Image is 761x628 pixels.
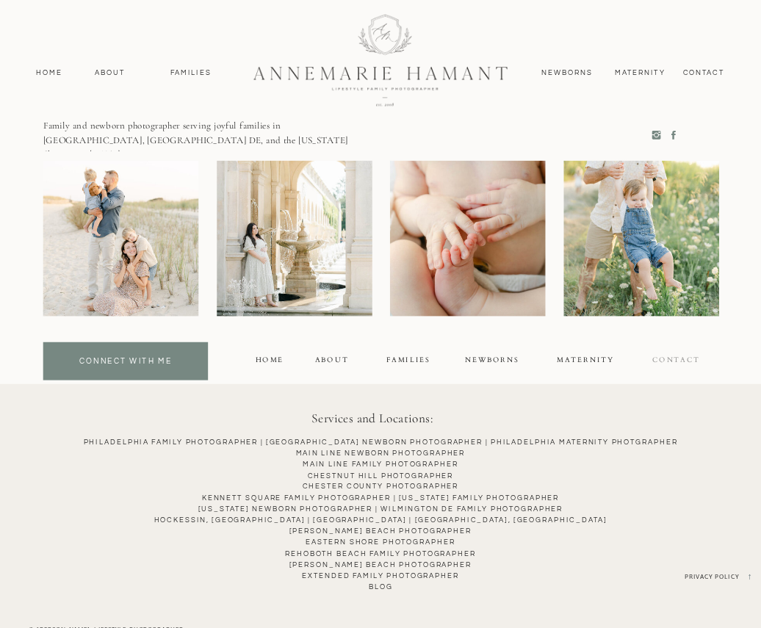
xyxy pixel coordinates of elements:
a: contact [648,354,704,369]
a: FAMILIES [380,354,436,369]
p: Family and newborn photographer serving joyful families in [GEOGRAPHIC_DATA], [GEOGRAPHIC_DATA] D... [43,118,352,151]
a: Philadelphia Family Photographer | [GEOGRAPHIC_DATA] NEWBORN PHOTOGRAPHER | Philadelphia Maternit... [18,436,743,614]
a: NEWBORNS [464,354,520,369]
a: Newborns [536,68,597,79]
a: contact [676,68,731,79]
a: MAternity [615,68,663,79]
a: Home [30,68,68,79]
a: About [304,354,360,369]
h3: Services and Locations: [60,408,685,430]
a: Families [162,68,220,79]
a: maternity [557,354,613,369]
a: connect with me [46,355,205,370]
a: → [743,561,753,582]
a: About [91,68,128,79]
a: Home [242,354,297,369]
p: [PERSON_NAME] [43,86,304,113]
